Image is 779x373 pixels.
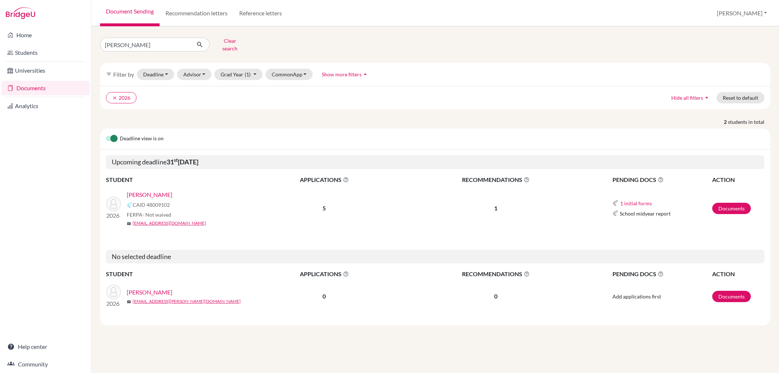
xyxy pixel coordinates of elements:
b: 5 [322,205,326,212]
button: Deadline [137,69,174,80]
button: Advisor [177,69,212,80]
a: Community [1,357,89,372]
p: 1 [397,204,595,213]
span: Add applications first [612,293,661,300]
a: Analytics [1,99,89,113]
img: Common App logo [612,200,618,206]
th: ACTION [712,175,764,184]
button: clear2026 [106,92,137,103]
span: CAID 48009102 [133,201,170,209]
h5: No selected deadline [106,250,764,264]
a: Universities [1,63,89,78]
a: [EMAIL_ADDRESS][DOMAIN_NAME] [133,220,206,227]
h5: Upcoming deadline [106,155,764,169]
span: Hide all filters [671,95,703,101]
span: FERPA [127,211,171,218]
img: Bridge-U [6,7,35,19]
button: CommonApp [266,69,313,80]
button: Clear search [210,35,250,54]
button: Hide all filtersarrow_drop_up [665,92,717,103]
img: Burgada Molina, Sergio [106,285,121,299]
sup: st [174,157,178,163]
th: STUDENT [106,175,252,184]
span: Filter by [113,71,134,78]
span: mail [127,300,131,304]
p: 2026 [106,211,121,220]
img: Common App logo [127,202,133,208]
p: 2026 [106,299,121,308]
b: 0 [322,293,326,300]
a: [PERSON_NAME] [127,288,172,297]
a: Students [1,45,89,60]
span: - Not waived [142,212,171,218]
span: mail [127,221,131,226]
span: Show more filters [322,71,362,77]
span: Deadline view is on [120,134,164,143]
span: RECOMMENDATIONS [397,270,595,278]
span: PENDING DOCS [612,175,711,184]
span: School midyear report [620,210,671,217]
a: Help center [1,339,89,354]
img: Burgada Molina, Sergio [106,197,121,211]
span: RECOMMENDATIONS [397,175,595,184]
a: Documents [712,203,751,214]
i: clear [112,95,117,100]
th: STUDENT [106,269,252,279]
a: Documents [712,291,751,302]
span: PENDING DOCS [612,270,711,278]
b: 31 [DATE] [167,158,198,166]
span: students in total [728,118,770,126]
i: arrow_drop_up [362,71,369,78]
a: Documents [1,81,89,95]
th: ACTION [712,269,764,279]
img: Common App logo [612,210,618,216]
span: APPLICATIONS [252,270,396,278]
p: 0 [397,292,595,301]
button: Show more filtersarrow_drop_up [316,69,375,80]
strong: 2 [724,118,728,126]
input: Find student by name... [100,38,191,52]
button: Grad Year(1) [214,69,263,80]
a: Home [1,28,89,42]
a: [EMAIL_ADDRESS][PERSON_NAME][DOMAIN_NAME] [133,298,241,305]
button: 1 initial forms [620,199,652,208]
a: [PERSON_NAME] [127,190,172,199]
button: [PERSON_NAME] [714,6,770,20]
i: filter_list [106,71,112,77]
button: Reset to default [717,92,764,103]
span: (1) [245,71,251,77]
i: arrow_drop_up [703,94,710,101]
span: APPLICATIONS [252,175,396,184]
